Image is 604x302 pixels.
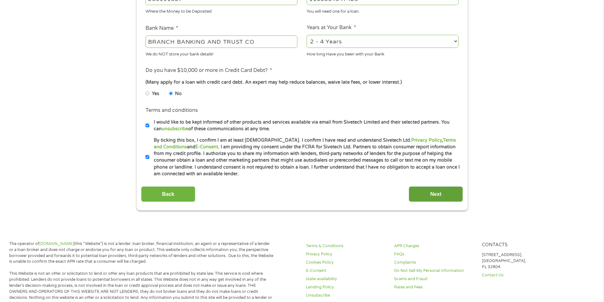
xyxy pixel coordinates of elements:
[9,241,274,265] p: The operator of (this “Website”) is not a lender, loan broker, financial institution, an agent or...
[162,126,188,132] a: unsubscribe
[154,138,456,150] a: Terms and Conditions
[195,144,218,150] a: E-Consent
[482,242,562,248] h4: Contacts
[306,268,386,274] a: E-Consent
[146,67,272,74] label: Do you have $10,000 or more in Credit Card Debt?
[146,79,458,86] div: (Many apply for a loan with credit card debt. An expert may help reduce balances, waive late fees...
[306,251,386,257] a: Privacy Policy
[394,268,475,274] a: Do Not Sell My Personal Information
[152,90,159,97] label: Yes
[409,186,463,202] input: Next
[149,137,460,177] label: By ticking this box, I confirm I am at least [DEMOGRAPHIC_DATA]. I confirm I have read and unders...
[306,260,386,266] a: Cookies Policy
[394,260,475,266] a: Complaints
[306,292,386,299] a: Unsubscribe
[482,252,562,270] p: [STREET_ADDRESS], [GEOGRAPHIC_DATA], FL 32804.
[306,276,386,282] a: state-availability
[141,186,195,202] input: Back
[146,6,297,15] div: Where the Money to be Deposited
[307,24,356,31] label: Years at Your Bank
[39,241,74,246] a: [DOMAIN_NAME]
[394,284,475,290] a: Rates and Fees
[411,138,442,143] a: Privacy Policy
[146,107,198,114] label: Terms and conditions
[306,243,386,249] a: Terms & Conditions
[394,243,475,249] a: APR Charges
[146,25,178,32] label: Bank Name
[307,6,458,15] div: You will need one for a loan.
[149,119,460,132] label: I would like to be kept informed of other products and services available via email from Sivetech...
[394,251,475,257] a: FAQs
[307,49,458,57] div: How long Have you been with your Bank
[306,284,386,290] a: Lending Policy
[394,276,475,282] a: Scams and Fraud
[175,90,182,97] label: No
[146,49,297,57] div: We do NOT store your bank details!
[482,272,562,278] a: Contact Us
